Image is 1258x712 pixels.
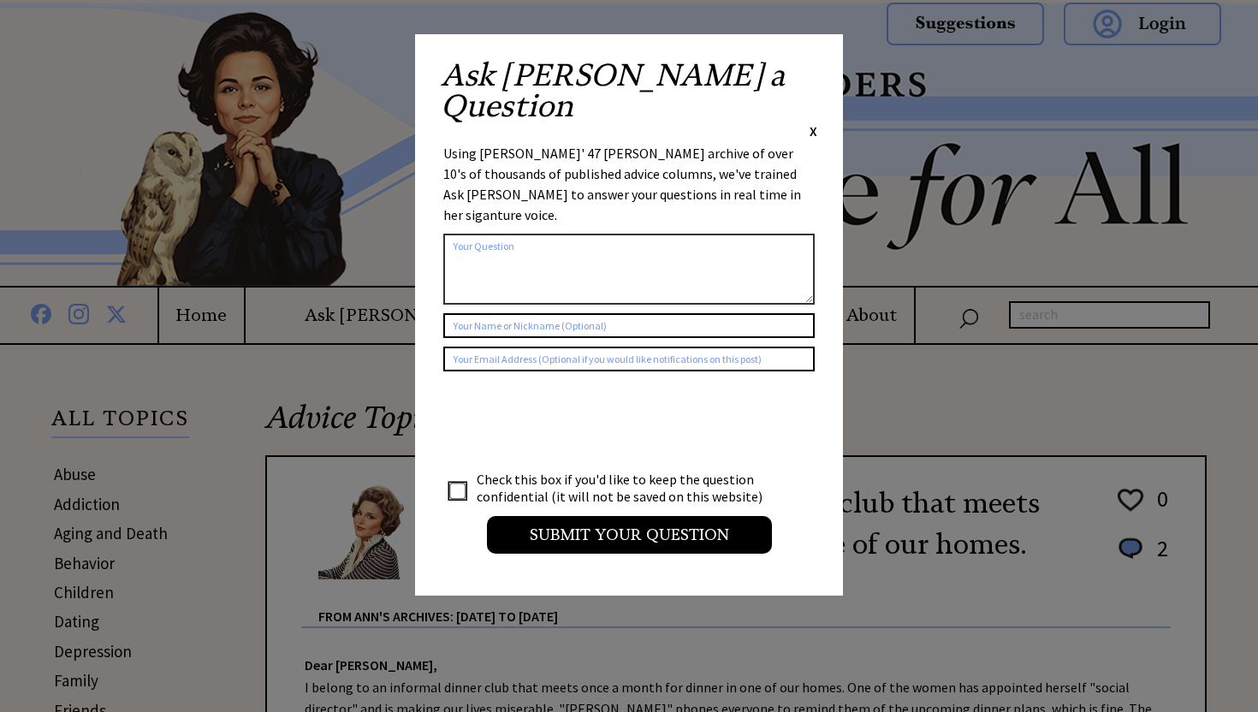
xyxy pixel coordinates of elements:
iframe: reCAPTCHA [443,389,703,455]
input: Your Email Address (Optional if you would like notifications on this post) [443,347,815,371]
input: Submit your Question [487,516,772,554]
input: Your Name or Nickname (Optional) [443,313,815,338]
td: Check this box if you'd like to keep the question confidential (it will not be saved on this webs... [476,470,779,506]
span: X [810,122,817,139]
div: Using [PERSON_NAME]' 47 [PERSON_NAME] archive of over 10's of thousands of published advice colum... [443,143,815,225]
h2: Ask [PERSON_NAME] a Question [441,60,817,122]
